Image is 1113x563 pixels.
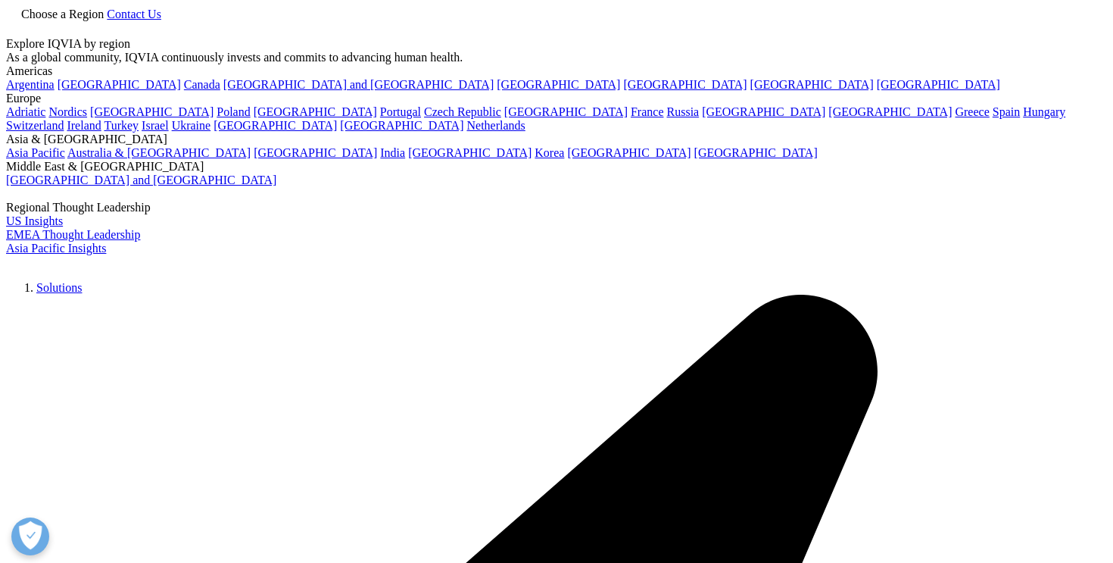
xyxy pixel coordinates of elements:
div: Americas [6,64,1107,78]
a: Hungary [1023,105,1065,118]
a: Ukraine [172,119,211,132]
a: Greece [955,105,989,118]
a: [GEOGRAPHIC_DATA] [58,78,181,91]
a: [GEOGRAPHIC_DATA] [567,146,691,159]
a: [GEOGRAPHIC_DATA] [254,105,377,118]
a: [GEOGRAPHIC_DATA] [497,78,620,91]
a: Netherlands [466,119,525,132]
a: Asia Pacific Insights [6,242,106,255]
a: EMEA Thought Leadership [6,228,140,241]
a: Turkey [104,119,139,132]
a: [GEOGRAPHIC_DATA] [340,119,463,132]
a: Canada [184,78,220,91]
a: [GEOGRAPHIC_DATA] [828,105,952,118]
a: Argentina [6,78,55,91]
div: Europe [6,92,1107,105]
a: Russia [667,105,700,118]
a: [GEOGRAPHIC_DATA] [214,119,337,132]
a: Portugal [380,105,421,118]
a: [GEOGRAPHIC_DATA] [702,105,825,118]
div: Regional Thought Leadership [6,201,1107,214]
div: Asia & [GEOGRAPHIC_DATA] [6,133,1107,146]
a: India [380,146,405,159]
a: Nordics [48,105,87,118]
a: Asia Pacific [6,146,65,159]
a: Israel [142,119,169,132]
a: Switzerland [6,119,64,132]
a: [GEOGRAPHIC_DATA] [877,78,1000,91]
a: France [631,105,664,118]
a: [GEOGRAPHIC_DATA] [90,105,214,118]
a: [GEOGRAPHIC_DATA] [750,78,874,91]
a: [GEOGRAPHIC_DATA] [408,146,532,159]
a: [GEOGRAPHIC_DATA] [504,105,628,118]
a: Contact Us [107,8,161,20]
button: Otwórz Preferencje [11,518,49,555]
span: Choose a Region [21,8,104,20]
a: [GEOGRAPHIC_DATA] [254,146,377,159]
a: [GEOGRAPHIC_DATA] and [GEOGRAPHIC_DATA] [223,78,494,91]
div: Explore IQVIA by region [6,37,1107,51]
a: [GEOGRAPHIC_DATA] [694,146,818,159]
div: Middle East & [GEOGRAPHIC_DATA] [6,160,1107,174]
a: [GEOGRAPHIC_DATA] [623,78,747,91]
a: [GEOGRAPHIC_DATA] and [GEOGRAPHIC_DATA] [6,174,276,186]
a: US Insights [6,214,63,227]
a: Korea [535,146,564,159]
a: Spain [993,105,1020,118]
a: Adriatic [6,105,45,118]
div: As a global community, IQVIA continuously invests and commits to advancing human health. [6,51,1107,64]
a: Solutions [36,281,82,294]
a: Ireland [67,119,101,132]
a: Australia & [GEOGRAPHIC_DATA] [67,146,251,159]
a: Poland [217,105,250,118]
a: Czech Republic [424,105,501,118]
